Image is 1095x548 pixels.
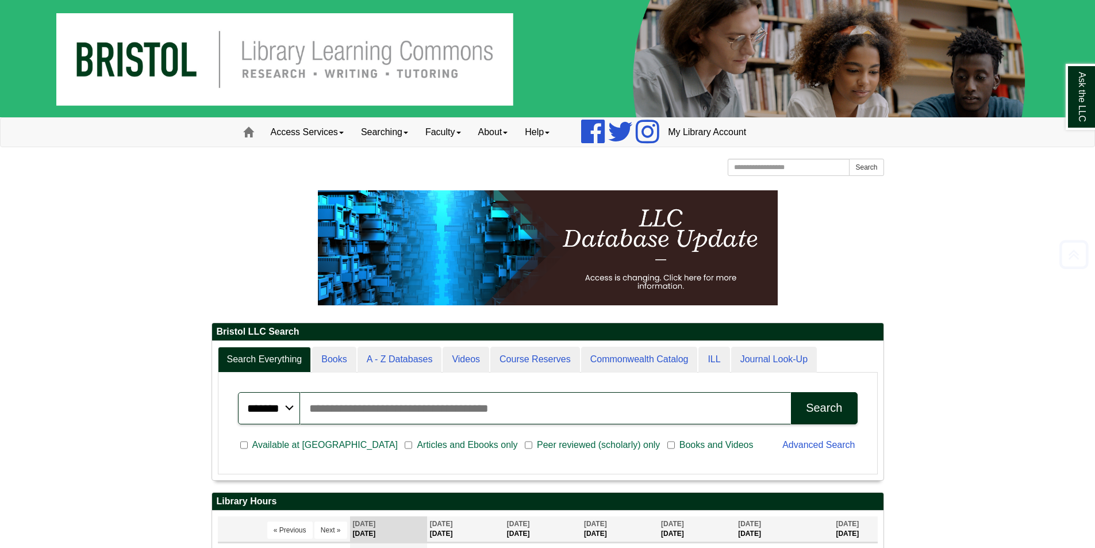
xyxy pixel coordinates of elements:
[516,118,558,147] a: Help
[584,520,607,528] span: [DATE]
[218,347,312,373] a: Search Everything
[532,438,664,452] span: Peer reviewed (scholarly) only
[836,520,859,528] span: [DATE]
[240,440,248,450] input: Available at [GEOGRAPHIC_DATA]
[738,520,761,528] span: [DATE]
[791,392,857,424] button: Search
[470,118,517,147] a: About
[659,118,755,147] a: My Library Account
[267,522,313,539] button: « Previous
[1055,247,1092,262] a: Back to Top
[443,347,489,373] a: Videos
[698,347,729,373] a: ILL
[412,438,522,452] span: Articles and Ebooks only
[833,516,877,542] th: [DATE]
[658,516,735,542] th: [DATE]
[353,520,376,528] span: [DATE]
[350,516,427,542] th: [DATE]
[581,347,698,373] a: Commonwealth Catalog
[806,401,842,415] div: Search
[581,516,658,542] th: [DATE]
[507,520,530,528] span: [DATE]
[490,347,580,373] a: Course Reserves
[358,347,442,373] a: A - Z Databases
[667,440,675,450] input: Books and Videos
[735,516,833,542] th: [DATE]
[318,190,778,305] img: HTML tutorial
[262,118,352,147] a: Access Services
[248,438,402,452] span: Available at [GEOGRAPHIC_DATA]
[782,440,855,450] a: Advanced Search
[504,516,581,542] th: [DATE]
[212,493,883,511] h2: Library Hours
[212,323,883,341] h2: Bristol LLC Search
[661,520,684,528] span: [DATE]
[675,438,758,452] span: Books and Videos
[427,516,504,542] th: [DATE]
[312,347,356,373] a: Books
[405,440,412,450] input: Articles and Ebooks only
[731,347,817,373] a: Journal Look-Up
[849,159,883,176] button: Search
[417,118,470,147] a: Faculty
[525,440,532,450] input: Peer reviewed (scholarly) only
[352,118,417,147] a: Searching
[430,520,453,528] span: [DATE]
[314,522,347,539] button: Next »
